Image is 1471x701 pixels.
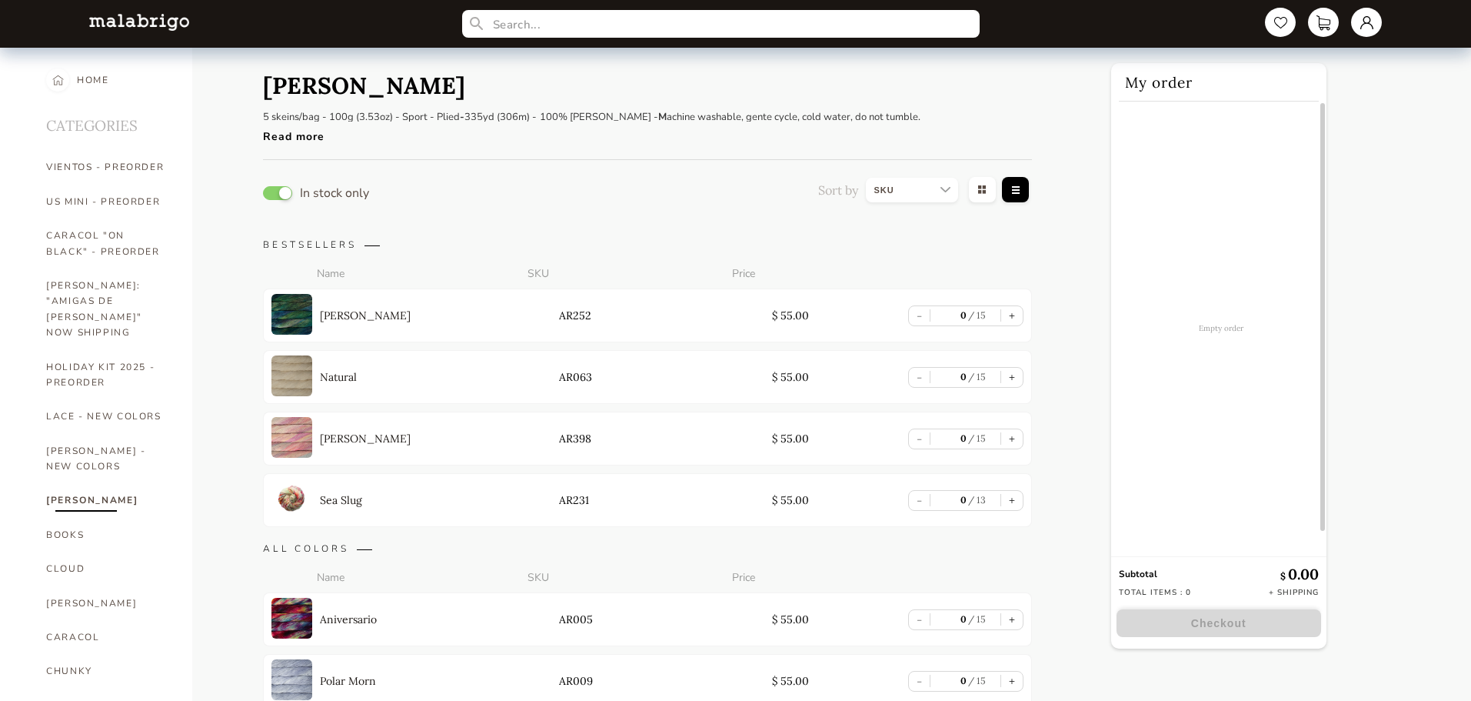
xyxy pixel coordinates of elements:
[527,266,549,281] p: SKU
[263,542,1032,555] p: ALL COLORS
[967,675,987,686] label: 15
[1001,672,1023,691] button: +
[772,613,809,626] p: $ 55.00
[271,598,460,642] a: Aniversario
[46,97,169,150] h2: CATEGORIES
[263,71,465,100] h1: [PERSON_NAME]
[1117,609,1321,637] button: Checkout
[46,518,169,552] a: BOOKS
[263,122,920,144] div: Read more
[271,294,312,335] img: 0.jpg
[271,356,460,399] a: Natural
[317,266,344,281] p: Name
[77,63,109,97] div: HOME
[658,110,667,124] strong: M
[732,266,755,281] p: Price
[320,432,411,446] p: [PERSON_NAME]
[1280,565,1319,583] p: 0.00
[967,494,987,506] label: 13
[320,674,376,688] p: Polar Morn
[271,479,460,522] a: Sea Slug
[1111,609,1326,637] a: Checkout
[559,674,672,688] p: AR009
[559,309,672,322] p: AR252
[271,356,312,396] img: 0.jpg
[1001,368,1023,387] button: +
[999,175,1032,207] img: table-view.4a0a4a32.svg
[1001,429,1023,449] button: +
[317,570,344,585] p: Name
[967,371,987,382] label: 15
[967,613,987,625] label: 15
[46,399,169,433] a: LACE - NEW COLORS
[1111,102,1332,554] div: Empty order
[772,309,809,322] p: $ 55.00
[300,188,369,199] p: In stock only
[46,552,169,586] a: CLOUD
[559,432,672,446] p: AR398
[772,493,809,507] p: $ 55.00
[271,417,312,458] img: 0.jpg
[271,417,460,461] a: [PERSON_NAME]
[967,309,987,321] label: 15
[1119,63,1319,102] h2: My order
[320,309,411,322] p: [PERSON_NAME]
[772,432,809,446] p: $ 55.00
[320,493,362,507] p: Sea Slug
[1119,587,1191,598] p: Total items : 0
[1269,587,1319,598] p: + Shipping
[1001,491,1023,510] button: +
[818,182,858,198] p: Sort by
[271,479,312,519] img: 0.jpg
[462,10,980,38] input: Search...
[772,370,809,384] p: $ 55.00
[271,294,460,338] a: [PERSON_NAME]
[772,674,809,688] p: $ 55.00
[46,185,169,219] a: US MINI - PREORDER
[52,68,64,92] img: home-nav-btn.c16b0172.svg
[271,659,312,700] img: 0.jpg
[1001,306,1023,325] button: +
[46,150,169,184] a: VIENTOS - PREORDER
[46,350,169,400] a: HOLIDAY KIT 2025 - PREORDER
[559,370,672,384] p: AR063
[46,219,169,269] a: CARACOL "ON BLACK" - PREORDER
[46,620,169,654] a: CARACOL
[967,432,987,444] label: 15
[559,613,672,626] p: AR005
[559,493,672,507] p: AR231
[1119,568,1157,580] strong: Subtotal
[46,654,169,688] a: CHUNKY
[46,434,169,484] a: [PERSON_NAME] - NEW COLORS
[320,613,377,626] p: Aniversario
[527,570,549,585] p: SKU
[732,570,755,585] p: Price
[263,110,920,124] p: 5 skeins/bag - 100g (3.53oz) - Sport - Plied 335yd (306m) - 100% [PERSON_NAME] - achine washable,...
[89,14,189,30] img: L5WsItTXhTFtyxb3tkNoXNspfcfOAAWlbXYcuBTUg0FA22wzaAJ6kXiYLTb6coiuTfQf1mE2HwVko7IAAAAASUVORK5CYII=
[46,586,169,620] a: [PERSON_NAME]
[460,110,464,124] strong: -
[1280,570,1288,582] span: $
[46,269,169,350] a: [PERSON_NAME]: "AMIGAS DE [PERSON_NAME]" NOW SHIPPING
[271,598,312,639] img: 0.jpg
[46,483,169,517] a: [PERSON_NAME]
[320,370,357,384] p: Natural
[1001,610,1023,629] button: +
[966,175,999,207] img: grid-view__disabled.8993582a.svg
[263,239,1032,251] p: BESTSELLERS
